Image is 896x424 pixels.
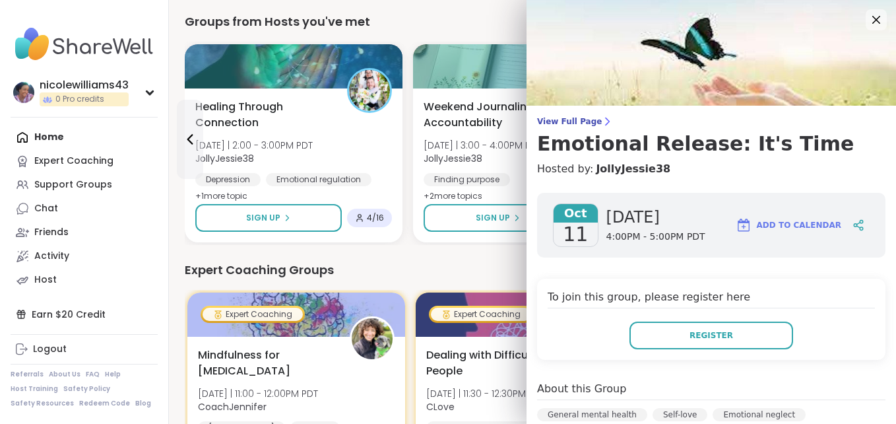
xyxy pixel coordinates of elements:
div: Expert Coaching [203,308,303,321]
span: Oct [554,204,598,223]
a: Logout [11,337,158,361]
span: 4:00PM - 5:00PM PDT [606,230,705,244]
h4: Hosted by: [537,161,885,177]
img: JollyJessie38 [349,70,390,111]
a: Friends [11,221,158,244]
b: JollyJessie38 [424,152,482,165]
div: General mental health [537,408,647,421]
span: 4 / 16 [367,213,384,223]
span: Weekend Journaling Accountability [424,99,561,131]
span: Add to Calendar [757,219,841,231]
h4: About this Group [537,381,626,397]
a: FAQ [86,370,100,379]
span: Sign Up [246,212,280,224]
span: [DATE] | 11:00 - 12:00PM PDT [198,387,318,400]
div: Logout [33,343,67,356]
a: Blog [135,399,151,408]
div: Activity [34,250,69,263]
a: Help [105,370,121,379]
button: Sign Up [195,204,342,232]
div: Expert Coaching [34,155,113,168]
span: Register [689,330,733,341]
div: Friends [34,226,69,239]
span: [DATE] | 3:00 - 4:00PM PDT [424,139,542,152]
div: Chat [34,202,58,215]
a: Redeem Code [79,399,130,408]
span: 11 [563,223,588,246]
div: Groups from Hosts you've met [185,13,880,31]
img: ShareWell Logomark [736,217,752,233]
b: JollyJessie38 [195,152,254,165]
span: [DATE] | 2:00 - 3:00PM PDT [195,139,313,152]
span: Mindfulness for [MEDICAL_DATA] [198,347,335,379]
a: JollyJessie38 [596,161,670,177]
div: Finding purpose [424,173,510,186]
img: CoachJennifer [352,318,393,359]
span: View Full Page [537,116,885,127]
span: [DATE] [606,207,705,228]
div: Support Groups [34,178,112,192]
div: nicolewilliams43 [40,78,129,92]
a: View Full PageEmotional Release: It's Time [537,116,885,156]
div: Emotional regulation [266,173,371,186]
a: Expert Coaching [11,149,158,173]
span: Dealing with Difficult People [426,347,563,379]
b: CLove [426,400,455,413]
a: Safety Resources [11,399,74,408]
a: Activity [11,244,158,268]
h4: To join this group, please register here [548,289,875,308]
img: nicolewilliams43 [13,82,34,103]
button: Register [629,322,793,349]
div: Expert Coaching [431,308,531,321]
a: Host Training [11,384,58,394]
a: Chat [11,197,158,221]
a: Host [11,268,158,292]
h3: Emotional Release: It's Time [537,132,885,156]
div: Expert Coaching Groups [185,261,880,279]
img: ShareWell Nav Logo [11,21,158,67]
span: Healing Through Connection [195,99,333,131]
button: Add to Calendar [730,209,847,241]
b: CoachJennifer [198,400,267,413]
button: Sign Up [424,204,573,232]
div: Depression [195,173,261,186]
a: About Us [49,370,80,379]
div: Emotional neglect [713,408,806,421]
a: Safety Policy [63,384,110,394]
a: Support Groups [11,173,158,197]
span: Sign Up [476,212,510,224]
div: Host [34,273,57,287]
div: Earn $20 Credit [11,302,158,326]
a: Referrals [11,370,44,379]
span: [DATE] | 11:30 - 12:30PM PDT [426,387,545,400]
span: 0 Pro credits [55,94,104,105]
div: Self-love [653,408,707,421]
